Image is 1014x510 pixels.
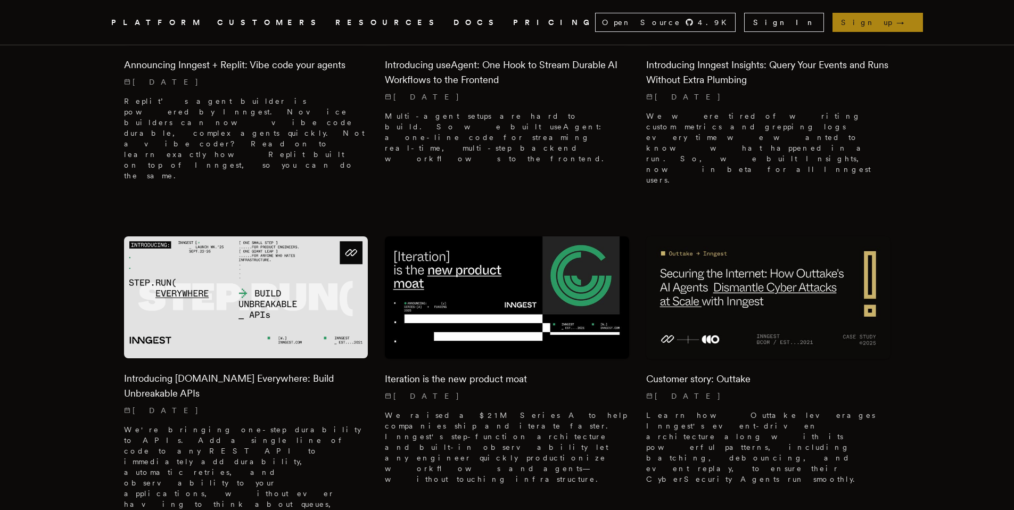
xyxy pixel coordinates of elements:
a: DOCS [454,16,500,29]
span: Open Source [602,17,681,28]
a: Featured image for Customer story: Outtake blog postCustomer story: Outtake[DATE] Learn how Outta... [646,236,891,492]
p: [DATE] [124,77,368,87]
img: Featured image for Iteration is the new product moat blog post [385,236,629,358]
p: Multi-agent setups are hard to build. So we built useAgent: a one-line code for streaming real-ti... [385,111,629,164]
a: Sign In [744,13,824,32]
a: PRICING [513,16,595,29]
a: Featured image for Iteration is the new product moat blog postIteration is the new product moat[D... [385,236,629,492]
img: Featured image for Introducing Step.Run Everywhere: Build Unbreakable APIs blog post [124,236,368,358]
button: PLATFORM [111,16,204,29]
p: Learn how Outtake leverages Inngest's event-driven architecture along with its powerful patterns,... [646,410,891,484]
span: → [896,17,914,28]
p: [DATE] [646,92,891,102]
h2: Introducing [DOMAIN_NAME] Everywhere: Build Unbreakable APIs [124,371,368,401]
p: [DATE] [385,92,629,102]
h2: Customer story: Outtake [646,372,891,386]
span: 4.9 K [698,17,733,28]
a: Sign up [832,13,923,32]
img: Featured image for Customer story: Outtake blog post [646,236,891,358]
a: CUSTOMERS [217,16,323,29]
p: We were tired of writing custom metrics and grepping logs every time we wanted to know what happe... [646,111,891,185]
h2: Iteration is the new product moat [385,372,629,386]
h2: Introducing useAgent: One Hook to Stream Durable AI Workflows to the Frontend [385,57,629,87]
p: [DATE] [385,391,629,401]
h2: Announcing Inngest + Replit: Vibe code your agents [124,57,368,72]
p: [DATE] [124,405,368,416]
p: [DATE] [646,391,891,401]
p: Replit’s agent builder is powered by Inngest. Novice builders can now vibe code durable, complex ... [124,96,368,181]
h2: Introducing Inngest Insights: Query Your Events and Runs Without Extra Plumbing [646,57,891,87]
p: We raised a $21M Series A to help companies ship and iterate faster. Inngest's step-function arch... [385,410,629,484]
button: RESOURCES [335,16,441,29]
